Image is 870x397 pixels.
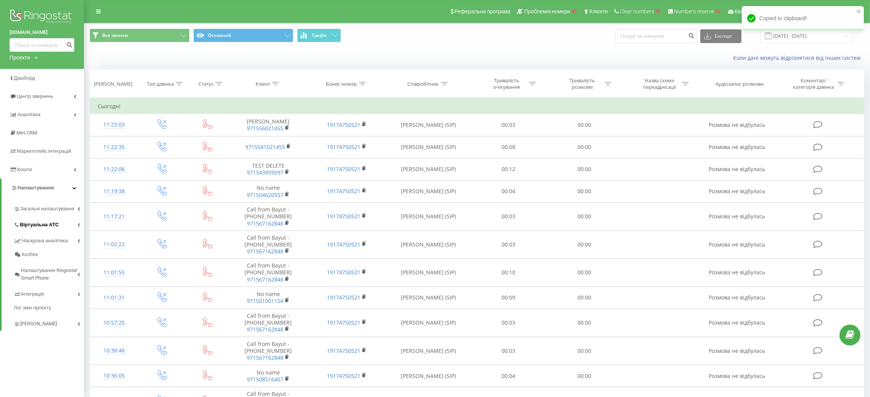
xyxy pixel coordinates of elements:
span: Реферальна програма [455,8,511,14]
td: [PERSON_NAME] (SIP) [386,231,471,259]
a: 19174750521 [327,347,360,354]
a: 971567162848 [247,354,283,361]
div: 11:02:22 [98,237,130,252]
span: Розмова не відбулась [709,319,765,326]
td: No name [229,287,307,309]
span: Розмова не відбулась [709,372,765,379]
td: 00:00 [547,136,622,158]
div: Статус [198,81,214,87]
td: Call from Bayut - [PHONE_NUMBER] [229,309,307,337]
a: Колбек [14,248,84,261]
td: 00:00 [547,203,622,231]
td: [PERSON_NAME] (SIP) [386,309,471,337]
a: 971567162848 [247,220,283,227]
div: Тривалість розмови [562,77,603,90]
a: Інтеграція [14,285,84,301]
td: 00:00 [547,365,622,387]
td: 00:04 [471,180,546,202]
span: Віртуальна АТС [20,221,59,229]
span: Clear numbers [620,8,654,14]
td: Call from Bayut - [PHONE_NUMBER] [229,337,307,365]
td: No name [229,365,307,387]
span: Клієнти [589,8,608,14]
span: Розмова не відбулась [709,241,765,248]
td: 00:03 [471,203,546,231]
td: 00:03 [471,231,546,259]
a: 19174750521 [327,187,360,195]
td: TEST DELETE [229,158,307,180]
td: 00:00 [547,180,622,202]
span: Numbers reserve [674,8,714,14]
span: Розмова не відбулась [709,187,765,195]
span: Mini CRM [16,130,37,136]
a: Віртуальна АТС [14,216,84,232]
span: Аналiтика [18,112,40,117]
td: 00:03 [471,337,546,365]
td: [PERSON_NAME] (SIP) [386,180,471,202]
a: 19174750521 [327,241,360,248]
a: 971567162848 [247,276,283,283]
span: Інтеграція [21,290,44,298]
td: Call from Bayut - [PHONE_NUMBER] [229,259,307,287]
a: 971504620557 [247,191,283,199]
span: Все звонки [102,32,128,38]
a: Коли дані можуть відрізнятися вiд інших систем [733,54,864,61]
span: Наскрізна аналітика [22,237,68,245]
td: No name [229,180,307,202]
a: 19174750521 [327,319,360,326]
span: Кошти [17,166,32,172]
td: 00:00 [547,114,622,136]
a: 971567162848 [247,326,283,333]
td: 00:08 [471,136,546,158]
span: Центр звернень [17,93,53,99]
span: Дашборд [14,75,35,81]
span: Розмова не відбулась [709,121,765,128]
td: 00:09 [471,287,546,309]
td: [PERSON_NAME] (SIP) [386,365,471,387]
a: 971501001154 [247,297,283,304]
a: [PERSON_NAME] [14,315,84,331]
button: Все звонки [90,29,190,42]
a: Налаштування [2,179,84,197]
a: 19174750521 [327,269,360,276]
span: Загальні налаштування [20,205,74,213]
div: Клієнт [256,81,270,87]
div: [PERSON_NAME] [94,81,132,87]
span: Колбек [22,251,38,258]
div: Тип дзвінка [147,81,174,87]
div: 10:38:46 [98,343,130,358]
td: 00:10 [471,259,546,287]
td: [PERSON_NAME] (SIP) [386,136,471,158]
img: Ringostat logo [10,8,74,27]
span: Розмова не відбулась [709,143,765,150]
div: 10:57:25 [98,315,130,330]
td: 00:03 [471,114,546,136]
a: 19174750521 [327,143,360,150]
td: Сьогодні [90,99,864,114]
input: Пошук за номером [10,38,74,52]
td: [PERSON_NAME] (SIP) [386,203,471,231]
span: Налаштування Ringostat Smart Phone [21,267,77,282]
span: Розмова не відбулась [709,165,765,173]
button: Експорт [700,29,741,43]
span: Лог змін проєкту [14,304,51,312]
a: 19174750521 [327,165,360,173]
div: 11:01:55 [98,265,130,280]
div: Коментар/категорія дзвінка [791,77,836,90]
div: Тривалість очікування [486,77,527,90]
a: 971508516407 [247,376,283,383]
div: 10:36:05 [98,368,130,383]
a: 19174750521 [327,121,360,128]
td: [PERSON_NAME] (SIP) [386,158,471,180]
td: [PERSON_NAME] (SIP) [386,337,471,365]
td: [PERSON_NAME] [229,114,307,136]
a: 19174750521 [327,372,360,379]
a: 19174750521 [327,294,360,301]
button: Основний [193,29,293,42]
a: [DOMAIN_NAME] [10,29,74,36]
div: Співробітник [408,81,439,87]
span: Налаштування [18,185,54,190]
div: 11:19:38 [98,184,130,199]
td: 00:04 [471,365,546,387]
a: Загальні налаштування [14,200,84,216]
